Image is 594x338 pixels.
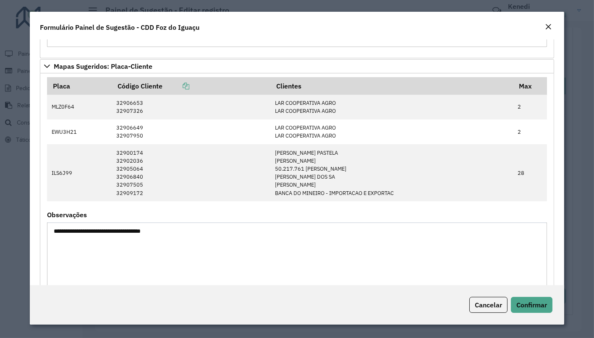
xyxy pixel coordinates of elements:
[270,95,513,120] td: LAR COOPERATIVA AGRO LAR COOPERATIVA AGRO
[112,120,270,144] td: 32906649 32907950
[112,95,270,120] td: 32906653 32907326
[47,144,112,201] td: ILS6J99
[270,77,513,95] th: Clientes
[40,73,555,304] div: Mapas Sugeridos: Placa-Cliente
[162,82,189,90] a: Copiar
[47,210,87,220] label: Observações
[270,144,513,201] td: [PERSON_NAME] PASTELA [PERSON_NAME] 50.217.761 [PERSON_NAME] [PERSON_NAME] DOS SA [PERSON_NAME] B...
[511,297,552,313] button: Confirmar
[513,120,547,144] td: 2
[469,297,508,313] button: Cancelar
[516,301,547,309] span: Confirmar
[112,77,270,95] th: Código Cliente
[40,22,199,32] h4: Formulário Painel de Sugestão - CDD Foz do Iguaçu
[47,77,112,95] th: Placa
[513,77,547,95] th: Max
[40,59,555,73] a: Mapas Sugeridos: Placa-Cliente
[542,22,554,33] button: Close
[112,144,270,201] td: 32900174 32902036 32905064 32906840 32907505 32909172
[47,95,112,120] td: MLZ0F64
[270,120,513,144] td: LAR COOPERATIVA AGRO LAR COOPERATIVA AGRO
[513,144,547,201] td: 28
[54,63,152,70] span: Mapas Sugeridos: Placa-Cliente
[513,95,547,120] td: 2
[475,301,502,309] span: Cancelar
[545,23,552,30] em: Fechar
[47,120,112,144] td: EWU3H21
